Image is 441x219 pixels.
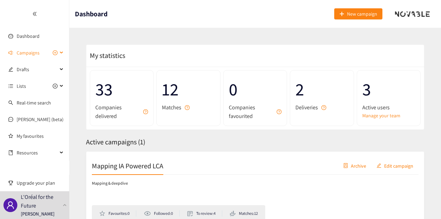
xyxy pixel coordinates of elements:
span: Campaigns [17,46,40,60]
span: Resources [17,146,58,160]
button: containerArchive [338,160,371,171]
span: Matches [162,103,181,112]
span: plus-circle [53,50,58,55]
span: unordered-list [8,84,13,89]
li: Favourites: 0 [99,210,136,217]
span: sound [8,50,13,55]
button: editEdit campaign [371,160,418,171]
span: plus [339,11,344,17]
li: Matches: 12 [230,210,258,217]
span: Deliveries [295,103,318,112]
a: Dashboard [17,33,40,39]
iframe: Chat Widget [406,186,441,219]
span: question-circle [321,105,326,110]
span: Upgrade your plan [17,176,64,190]
span: question-circle [277,109,282,114]
span: Companies delivered [95,103,140,120]
p: Mapping & deepdive [92,180,128,187]
span: book [8,150,13,155]
span: Archive [351,162,366,169]
li: Followed: 0 [144,210,179,217]
p: [PERSON_NAME] [21,210,54,218]
span: user [6,201,15,209]
p: L'Oréal for the Future [21,193,60,210]
span: 2 [295,76,348,103]
li: To review: 4 [187,210,222,217]
span: 12 [162,76,215,103]
span: Active campaigns ( 1 ) [86,137,145,146]
span: Companies favourited [229,103,273,120]
span: double-left [32,11,37,16]
span: plus-circle [53,84,58,89]
span: Lists [17,79,26,93]
span: 0 [229,76,282,103]
span: My statistics [86,51,125,60]
span: question-circle [143,109,148,114]
h2: Mapping IA Powered LCA [92,161,163,170]
span: edit [377,163,381,169]
span: Active users [362,103,390,112]
a: Manage your team [362,112,415,119]
span: edit [8,67,13,72]
a: My favourites [17,129,64,143]
span: Drafts [17,62,58,76]
span: 3 [362,76,415,103]
a: [PERSON_NAME] (beta) [17,116,63,123]
span: Edit campaign [384,162,413,169]
button: plusNew campaign [334,8,382,19]
span: 33 [95,76,148,103]
span: New campaign [347,10,377,18]
span: question-circle [185,105,190,110]
span: trophy [8,180,13,185]
a: Real-time search [17,100,51,106]
span: container [343,163,348,169]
